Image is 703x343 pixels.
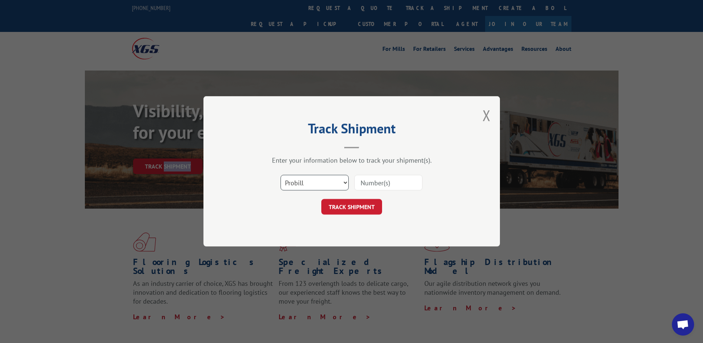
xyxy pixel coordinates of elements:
a: Open chat [672,313,694,336]
input: Number(s) [354,175,422,191]
button: Close modal [483,105,491,125]
button: TRACK SHIPMENT [321,199,382,215]
h2: Track Shipment [241,123,463,137]
div: Enter your information below to track your shipment(s). [241,156,463,165]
